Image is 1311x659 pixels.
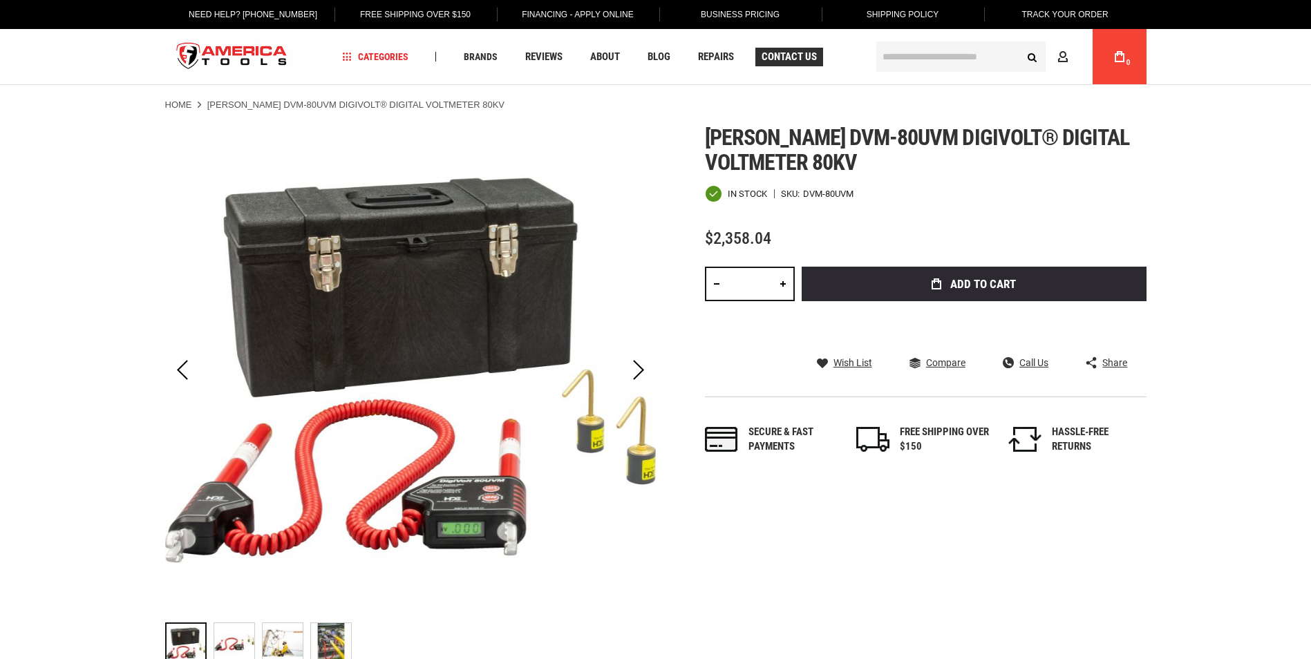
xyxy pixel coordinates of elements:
a: store logo [165,31,299,83]
span: [PERSON_NAME] dvm-80uvm digivolt® digital voltmeter 80kv [705,124,1130,175]
a: Reviews [519,48,569,66]
div: Next [621,125,656,615]
a: Home [165,99,192,111]
a: Repairs [692,48,740,66]
a: About [584,48,626,66]
a: 0 [1106,29,1133,84]
button: Add to Cart [802,267,1147,301]
span: Blog [648,52,670,62]
div: FREE SHIPPING OVER $150 [900,425,990,455]
div: HASSLE-FREE RETURNS [1052,425,1142,455]
img: returns [1008,427,1041,452]
div: DVM-80UVM [803,189,853,198]
span: Reviews [525,52,563,62]
a: Wish List [817,356,872,369]
span: Add to Cart [950,278,1016,290]
span: About [590,52,620,62]
strong: SKU [781,189,803,198]
a: Brands [458,48,504,66]
span: Share [1102,358,1127,367]
span: Wish List [833,358,872,367]
a: Categories [336,48,415,66]
button: Search [1019,44,1046,70]
span: Call Us [1019,358,1048,367]
img: GREENLEE DVM-80UVM DIGIVOLT® DIGITAL VOLTMETER 80KV [165,125,656,615]
div: Previous [165,125,200,615]
a: Compare [909,356,965,369]
strong: [PERSON_NAME] DVM-80UVM DIGIVOLT® DIGITAL VOLTMETER 80KV [207,99,504,110]
a: Blog [641,48,677,66]
div: Availability [705,185,767,202]
span: Shipping Policy [867,10,939,19]
span: Contact Us [762,52,817,62]
img: payments [705,427,738,452]
span: Categories [342,52,408,61]
span: Brands [464,52,498,61]
span: $2,358.04 [705,229,771,248]
span: 0 [1126,59,1131,66]
img: America Tools [165,31,299,83]
span: Repairs [698,52,734,62]
a: Call Us [1003,356,1048,369]
a: Contact Us [755,48,823,66]
span: In stock [728,189,767,198]
span: Compare [926,358,965,367]
img: shipping [856,427,889,452]
iframe: Secure express checkout frame [799,305,1149,345]
div: Secure & fast payments [748,425,838,455]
